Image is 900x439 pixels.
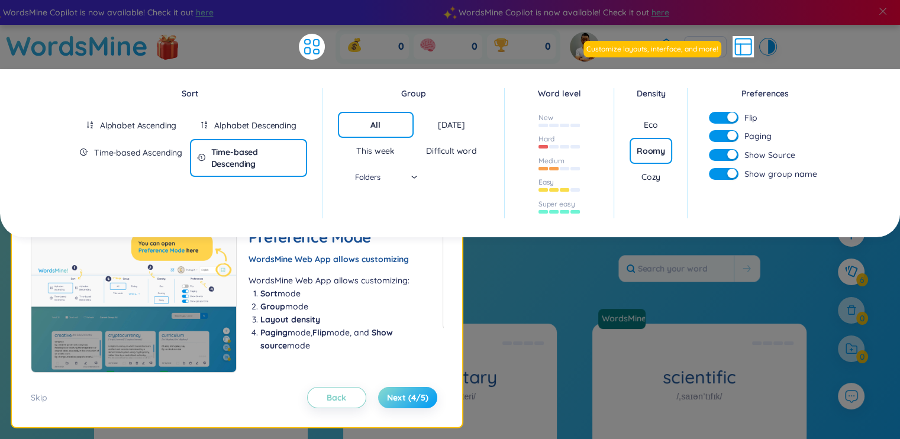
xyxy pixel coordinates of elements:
[86,121,94,129] span: sort-ascending
[307,387,366,408] button: Back
[637,145,665,157] div: Roomy
[619,256,734,282] input: Search your word
[73,87,307,100] div: Sort
[378,387,437,408] button: Next (4/5)
[644,119,658,131] div: Eco
[260,326,431,352] li: mode, mode, and mode
[398,40,404,53] span: 0
[249,274,431,287] p: WordsMine Web App allows customizing:
[630,87,672,100] div: Density
[598,309,650,329] a: WordsMine
[356,145,395,157] div: This week
[195,6,212,19] span: here
[260,327,288,338] b: Paging
[197,153,205,162] span: field-time
[426,145,477,157] div: Difficult word
[650,6,668,19] span: here
[312,327,327,338] b: Flip
[200,121,208,129] span: sort-descending
[100,120,176,131] div: Alphabet Ascending
[570,32,602,62] a: avatar
[260,300,431,313] li: mode
[538,156,564,166] div: Medium
[744,112,757,124] span: Flip
[327,392,346,404] span: Back
[597,312,647,324] a: WordsMine
[260,287,431,300] li: mode
[744,130,772,143] span: Paging
[94,147,182,159] div: Time-based Ascending
[370,119,380,131] div: All
[744,149,795,162] span: Show Source
[260,301,285,312] b: Group
[676,390,722,403] h1: /ˌsaɪənˈtɪfɪk/
[31,391,47,404] div: Skip
[538,134,555,144] div: Hard
[6,25,148,67] a: WordsMine
[211,146,300,170] div: Time-based Descending
[641,171,660,183] div: Cozy
[545,40,551,53] span: 0
[80,148,88,156] span: field-time
[592,367,806,388] h1: scientific
[387,392,428,404] span: Next (4/5)
[520,87,599,100] div: Word level
[438,119,465,131] div: [DATE]
[214,120,296,131] div: Alphabet Descending
[156,28,179,64] img: flashSalesIcon.a7f4f837.png
[338,87,490,100] div: Group
[570,32,599,62] img: avatar
[538,177,554,187] div: Easy
[744,167,817,180] span: Show group name
[260,288,278,299] b: Sort
[472,40,478,53] span: 0
[703,87,828,100] div: Preferences
[538,199,575,209] div: Super easy
[249,253,431,266] div: WordsMine Web App allows customizing
[260,314,320,325] b: Layout density
[538,113,553,122] div: New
